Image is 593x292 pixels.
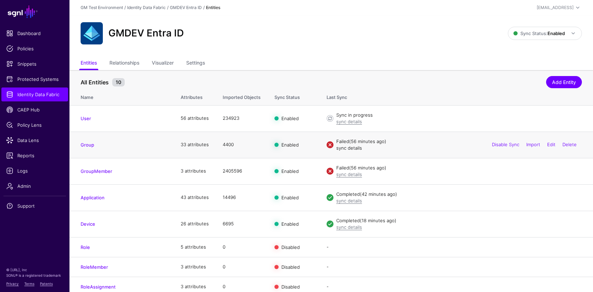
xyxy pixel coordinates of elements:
span: Disabled [281,244,300,250]
a: Identity Data Fabric [1,87,68,101]
span: Data Lens [6,137,63,144]
span: Policy Lens [6,122,63,128]
a: sync details [336,145,362,151]
span: Support [6,202,63,209]
a: Role [81,244,90,250]
a: Add Entity [546,76,582,88]
strong: Enabled [547,31,565,36]
div: Completed (42 minutes ago) [336,191,582,198]
a: Terms [24,282,34,286]
a: RoleMember [81,264,108,270]
span: All Entities [79,78,110,86]
a: Device [81,221,95,227]
td: 26 attributes [174,211,216,237]
p: © [URL], Inc [6,267,63,273]
span: Snippets [6,60,63,67]
a: Import [526,142,540,147]
td: 4400 [216,132,267,158]
span: Disabled [281,264,300,269]
span: Identity Data Fabric [6,91,63,98]
td: 0 [216,257,267,277]
a: Identity Data Fabric [127,5,166,10]
td: 234923 [216,105,267,132]
a: sync details [336,119,362,124]
span: Enabled [281,168,299,174]
td: 3 attributes [174,257,216,277]
td: 33 attributes [174,132,216,158]
span: Sync Status: [513,31,565,36]
a: Patents [40,282,53,286]
a: Relationships [109,57,139,70]
a: Snippets [1,57,68,71]
a: Group [81,142,94,148]
a: Logs [1,164,68,178]
td: 6695 [216,211,267,237]
td: 43 attributes [174,184,216,211]
strong: Entities [206,5,220,10]
div: [EMAIL_ADDRESS] [537,5,574,11]
td: 56 attributes [174,105,216,132]
th: Sync Status [267,87,320,105]
a: RoleAssignment [81,284,116,290]
span: Reports [6,152,63,159]
a: SGNL [4,4,65,19]
span: Admin [6,183,63,190]
th: Attributes [174,87,216,105]
span: Enabled [281,142,299,148]
a: sync details [336,224,362,230]
span: Enabled [281,221,299,227]
a: Settings [186,57,205,70]
div: / [202,5,206,11]
span: Disabled [281,284,300,290]
td: 5 attributes [174,237,216,257]
div: / [123,5,127,11]
a: Admin [1,179,68,193]
span: Policies [6,45,63,52]
a: Edit [547,142,555,147]
a: Privacy [6,282,19,286]
app-datasources-item-entities-syncstatus: - [327,244,329,250]
td: 2405596 [216,158,267,184]
td: 14496 [216,184,267,211]
div: Completed (18 minutes ago) [336,217,582,224]
th: Last Sync [320,87,593,105]
span: Dashboard [6,30,63,37]
a: sync details [336,198,362,203]
div: / [166,5,170,11]
a: Delete [562,142,577,147]
a: Application [81,195,105,200]
img: svg+xml;base64,PHN2ZyB3aWR0aD0iNjQiIGhlaWdodD0iNjQiIHZpZXdCb3g9IjAgMCA2NCA2NCIgZmlsbD0ibm9uZSIgeG... [81,22,103,44]
a: Visualizer [152,57,174,70]
h2: GMDEV Entra ID [108,27,184,39]
span: Protected Systems [6,76,63,83]
a: User [81,116,91,121]
a: Data Lens [1,133,68,147]
span: CAEP Hub [6,106,63,113]
div: Sync in progress [336,112,582,119]
app-datasources-item-entities-syncstatus: - [327,264,329,269]
a: Policies [1,42,68,56]
app-datasources-item-entities-syncstatus: - [327,284,329,289]
a: Disable Sync [492,142,519,147]
a: sync details [336,172,362,177]
a: Entities [81,57,97,70]
a: Dashboard [1,26,68,40]
p: SGNL® is a registered trademark [6,273,63,278]
span: Logs [6,167,63,174]
div: Failed (56 minutes ago) [336,138,582,145]
a: Protected Systems [1,72,68,86]
a: GM Test Environment [81,5,123,10]
a: Policy Lens [1,118,68,132]
td: 3 attributes [174,158,216,184]
td: 0 [216,237,267,257]
a: Reports [1,149,68,162]
a: GroupMember [81,168,112,174]
th: Imported Objects [216,87,267,105]
div: Failed (56 minutes ago) [336,165,582,172]
th: Name [69,87,174,105]
small: 10 [112,78,125,86]
a: GMDEV Entra ID [170,5,202,10]
span: Enabled [281,116,299,121]
a: CAEP Hub [1,103,68,117]
span: Enabled [281,195,299,200]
